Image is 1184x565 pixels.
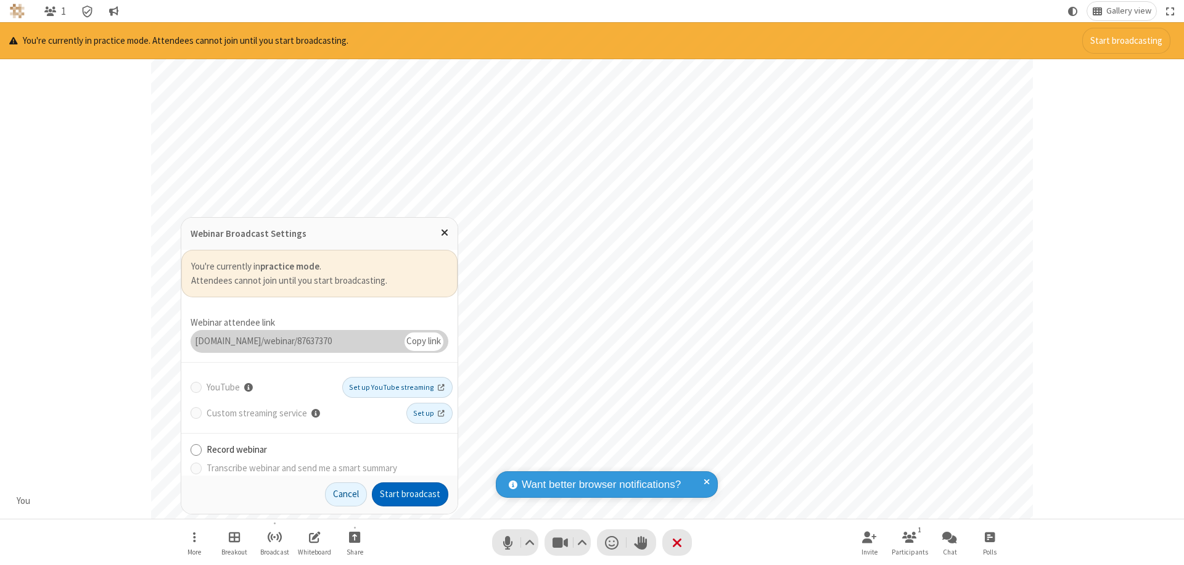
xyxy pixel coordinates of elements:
button: Start broadcasting [1082,28,1170,54]
button: Manage Breakout Rooms [216,525,253,560]
button: Fullscreen [1161,2,1180,20]
a: Set up [406,403,453,424]
label: Attendees cannot join until you start broadcasting. [191,274,448,288]
a: Set up YouTube streaming [342,377,453,398]
label: You're currently in . [191,260,448,274]
span: Share [347,548,363,556]
span: Gallery view [1106,6,1151,16]
span: Want better browser notifications? [522,477,681,493]
button: Live stream to a custom RTMP server must be set up before your meeting. [307,404,323,423]
button: Video setting [574,529,591,556]
button: Using system theme [1063,2,1083,20]
span: Breakout [221,548,247,556]
label: Custom streaming service [207,404,402,423]
span: 1 [61,6,66,17]
button: Conversation [104,2,123,20]
button: Broadcast [256,525,293,560]
button: Invite participants (⌘+Shift+I) [851,525,888,560]
b: practice mode [260,260,319,272]
button: Stop video (⌘+Shift+V) [545,529,591,556]
button: Live stream to YouTube must be set up before your meeting. For instructions on how to set it up, ... [240,378,255,397]
p: You're currently in practice mode. Attendees cannot join until you start broadcasting. [9,34,348,48]
span: Invite [861,548,878,556]
span: Whiteboard [298,548,331,556]
button: Open participant list [891,525,928,560]
button: Open chat [931,525,968,560]
label: Transcribe webinar and send me a smart summary [207,461,448,476]
label: YouTube [207,378,338,397]
button: Cancel [325,482,367,507]
div: Meeting details Encryption enabled [76,2,99,20]
button: Audio settings [522,529,538,556]
span: Chat [943,548,957,556]
div: [DOMAIN_NAME]/webinar/87637370 [191,330,405,353]
span: More [187,548,201,556]
div: Copy link [405,332,444,351]
button: Open poll [971,525,1008,560]
button: Send a reaction [597,529,627,556]
label: Record webinar [207,443,448,457]
button: Start sharing [336,525,373,560]
span: Polls [983,548,997,556]
label: Webinar Broadcast Settings [191,228,306,239]
button: Open menu [176,525,213,560]
div: You [12,494,35,508]
img: QA Selenium DO NOT DELETE OR CHANGE [10,4,25,19]
span: Broadcast [260,548,289,556]
button: End or leave meeting [662,529,692,556]
button: Open participant list [39,2,71,20]
div: 1 [915,524,925,535]
button: Close popover [432,218,458,248]
div: Webinar attendee link [191,316,448,330]
button: Start broadcast [372,482,448,507]
button: Raise hand [627,529,656,556]
span: Participants [892,548,928,556]
button: Change layout [1087,2,1156,20]
button: Open shared whiteboard [296,525,333,560]
button: Mute (⌘+Shift+A) [492,529,538,556]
